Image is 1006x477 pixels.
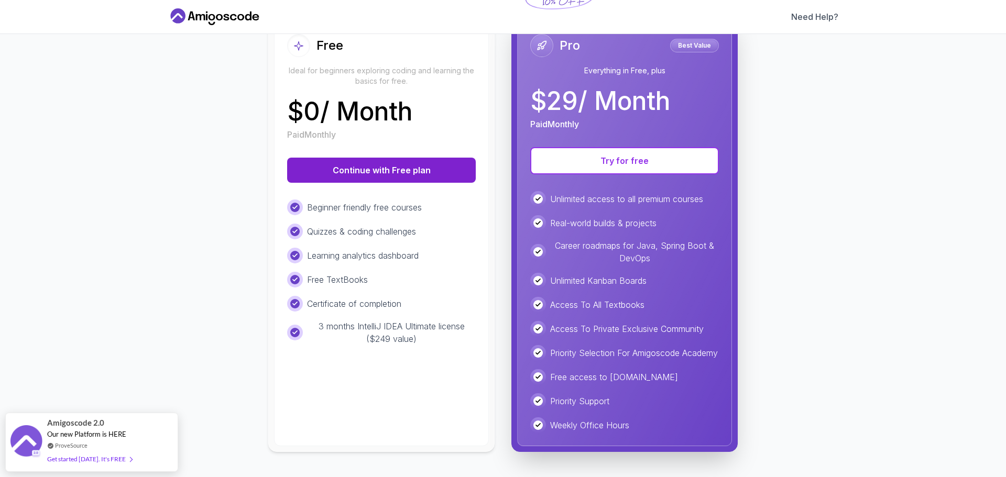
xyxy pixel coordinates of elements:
p: Best Value [672,40,717,51]
h2: Pro [560,37,580,54]
span: Amigoscode 2.0 [47,417,104,429]
p: Everything in Free, plus [530,65,719,76]
button: Continue with Free plan [287,158,476,183]
p: Beginner friendly free courses [307,201,422,214]
p: Unlimited access to all premium courses [550,193,703,205]
p: $ 0 / Month [287,99,412,124]
a: Need Help? [791,10,838,23]
p: Priority Support [550,395,609,407]
p: $ 29 / Month [530,88,670,114]
p: Career roadmaps for Java, Spring Boot & DevOps [550,239,719,264]
p: Free access to [DOMAIN_NAME] [550,371,678,383]
p: Access To All Textbooks [550,298,644,311]
p: Real-world builds & projects [550,217,657,229]
p: Access To Private Exclusive Community [550,323,704,335]
p: Paid Monthly [530,118,579,130]
img: provesource social proof notification image [10,425,42,459]
span: Our new Platform is HERE [47,430,126,438]
p: Priority Selection For Amigoscode Academy [550,347,718,359]
p: Weekly Office Hours [550,419,629,431]
p: 3 months IntelliJ IDEA Ultimate license ($249 value) [307,320,476,345]
p: Quizzes & coding challenges [307,225,416,238]
p: Certificate of completion [307,297,401,310]
h2: Free [316,37,343,54]
p: Ideal for beginners exploring coding and learning the basics for free. [287,65,476,86]
p: Learning analytics dashboard [307,249,419,262]
p: Unlimited Kanban Boards [550,274,647,287]
p: Free TextBooks [307,273,368,286]
div: Get started [DATE]. It's FREE [47,453,132,465]
a: ProveSource [55,441,88,450]
button: Try for free [530,147,719,174]
p: Paid Monthly [287,128,336,141]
